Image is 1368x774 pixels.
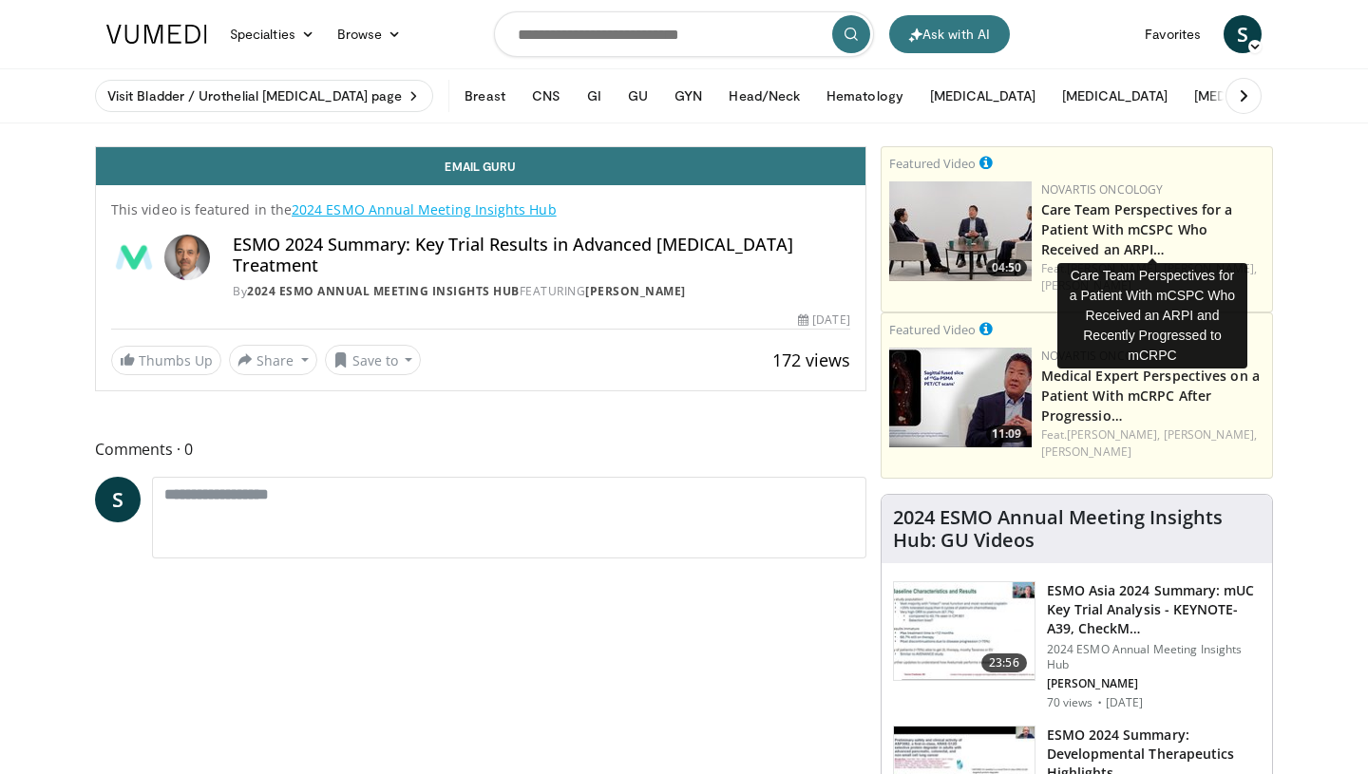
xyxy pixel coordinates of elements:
a: 23:56 ESMO Asia 2024 Summary: mUC Key Trial Analysis - KEYNOTE-A39, CheckM… 2024 ESMO Annual Meet... [893,581,1261,710]
a: [PERSON_NAME], [1164,426,1257,443]
button: [MEDICAL_DATA] [1183,77,1311,115]
span: 172 views [772,349,850,371]
div: [DATE] [798,311,849,329]
a: Email Guru [96,147,865,185]
button: [MEDICAL_DATA] [1051,77,1179,115]
button: CNS [521,77,572,115]
h4: ESMO 2024 Summary: Key Trial Results in Advanced [MEDICAL_DATA] Treatment [233,235,850,275]
a: S [1224,15,1262,53]
a: Visit Bladder / Urothelial [MEDICAL_DATA] page [95,80,433,112]
button: Breast [453,77,516,115]
button: GI [576,77,613,115]
a: Specialties [218,15,326,53]
div: Feat. [1041,260,1264,294]
button: GYN [663,77,713,115]
button: GU [617,77,659,115]
a: 2024 ESMO Annual Meeting Insights Hub [292,200,557,218]
button: Share [229,345,317,375]
a: Browse [326,15,413,53]
span: 23:56 [981,653,1027,672]
div: Care Team Perspectives for a Patient With mCSPC Who Received an ARPI and Recently Progressed to m... [1057,263,1247,368]
img: VuMedi Logo [106,25,207,44]
a: Novartis Oncology [1041,348,1164,364]
small: Featured Video [889,155,976,172]
a: Thumbs Up [111,346,221,375]
span: Comments 0 [95,437,866,462]
p: [DATE] [1106,695,1144,710]
button: Ask with AI [889,15,1010,53]
a: [PERSON_NAME] [1041,444,1131,460]
img: cad44f18-58c5-46ed-9b0e-fe9214b03651.jpg.150x105_q85_crop-smart_upscale.jpg [889,181,1032,281]
small: Featured Video [889,321,976,338]
div: By FEATURING [233,283,850,300]
a: [PERSON_NAME] [585,283,686,299]
button: [MEDICAL_DATA] [919,77,1047,115]
a: [PERSON_NAME], [1067,426,1160,443]
div: Feat. [1041,426,1264,461]
a: Medical Expert Perspectives on a Patient With mCRPC After Progressio… [1041,367,1260,425]
p: [PERSON_NAME] [1047,676,1261,691]
input: Search topics, interventions [494,11,874,57]
img: 2024 ESMO Annual Meeting Insights Hub [111,235,157,280]
span: 11:09 [986,425,1027,443]
h3: ESMO Asia 2024 Summary: mUC Key Trial Analysis - KEYNOTE-A39, CheckM… [1047,581,1261,638]
a: Novartis Oncology [1041,181,1164,198]
img: 918109e9-db38-4028-9578-5f15f4cfacf3.jpg.150x105_q85_crop-smart_upscale.jpg [889,348,1032,447]
h4: 2024 ESMO Annual Meeting Insights Hub: GU Videos [893,506,1261,552]
a: Favorites [1133,15,1212,53]
a: [PERSON_NAME] [1041,277,1131,293]
img: Avatar [164,235,210,280]
p: 2024 ESMO Annual Meeting Insights Hub [1047,642,1261,672]
a: 11:09 [889,348,1032,447]
span: 04:50 [986,259,1027,276]
div: · [1097,695,1102,710]
a: S [95,477,141,522]
a: 2024 ESMO Annual Meeting Insights Hub [247,283,520,299]
button: Head/Neck [717,77,811,115]
p: 70 views [1047,695,1093,710]
a: 04:50 [889,181,1032,281]
img: 6d2d7628-2d77-44d7-88f0-513cf3dd3a1d.150x105_q85_crop-smart_upscale.jpg [894,582,1035,681]
p: This video is featured in the [111,200,850,219]
a: Care Team Perspectives for a Patient With mCSPC Who Received an ARPI… [1041,200,1233,258]
button: Hematology [815,77,915,115]
button: Save to [325,345,422,375]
